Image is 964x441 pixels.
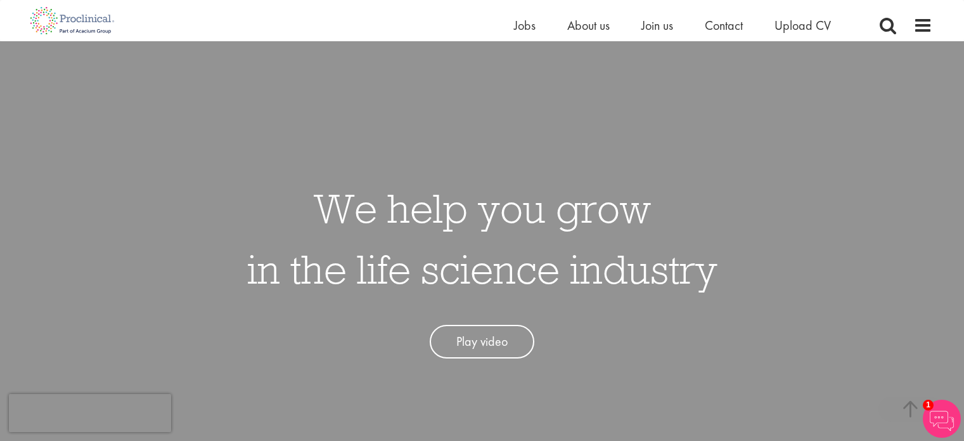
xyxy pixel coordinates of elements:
[567,17,610,34] a: About us
[923,400,961,438] img: Chatbot
[514,17,536,34] a: Jobs
[247,178,717,299] h1: We help you grow in the life science industry
[923,400,934,411] span: 1
[705,17,743,34] a: Contact
[641,17,673,34] a: Join us
[430,325,534,359] a: Play video
[774,17,831,34] a: Upload CV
